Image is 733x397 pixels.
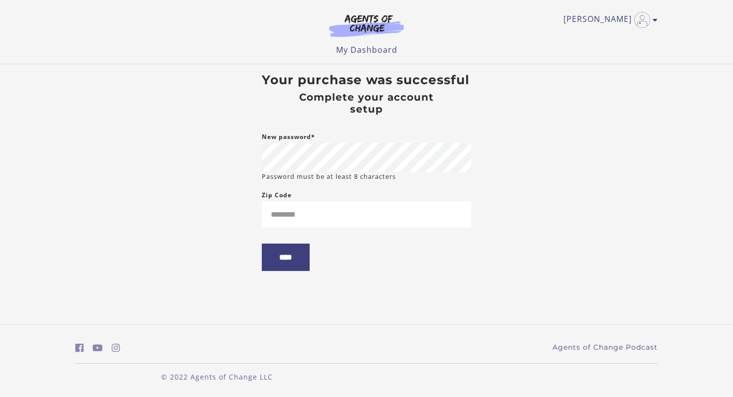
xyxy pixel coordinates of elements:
[93,341,103,355] a: https://www.youtube.com/c/AgentsofChangeTestPrepbyMeaganMitchell (Open in a new window)
[319,14,414,37] img: Agents of Change Logo
[75,343,84,353] i: https://www.facebook.com/groups/aswbtestprep (Open in a new window)
[262,172,396,181] small: Password must be at least 8 characters
[75,372,359,382] p: © 2022 Agents of Change LLC
[262,189,292,201] label: Zip Code
[563,12,653,28] a: Toggle menu
[112,343,120,353] i: https://www.instagram.com/agentsofchangeprep/ (Open in a new window)
[336,44,397,55] a: My Dashboard
[75,341,84,355] a: https://www.facebook.com/groups/aswbtestprep (Open in a new window)
[283,91,450,115] h4: Complete your account setup
[112,341,120,355] a: https://www.instagram.com/agentsofchangeprep/ (Open in a new window)
[262,72,471,87] h3: Your purchase was successful
[93,343,103,353] i: https://www.youtube.com/c/AgentsofChangeTestPrepbyMeaganMitchell (Open in a new window)
[552,342,658,353] a: Agents of Change Podcast
[262,131,315,143] label: New password*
